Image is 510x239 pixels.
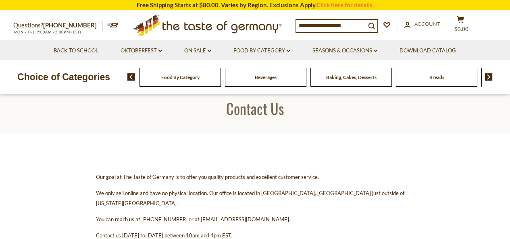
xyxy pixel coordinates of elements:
[449,16,473,36] button: $0.00
[96,216,290,222] span: You can reach us at [PHONE_NUMBER] or at [EMAIL_ADDRESS][DOMAIN_NAME].
[43,21,97,29] a: [PHONE_NUMBER]
[316,1,374,8] a: Click here for details.
[25,99,485,117] h1: Contact Us
[312,46,377,55] a: Seasons & Occasions
[404,20,440,29] a: Account
[127,73,135,81] img: previous arrow
[96,232,232,239] span: Contact us [DATE] to [DATE] between 10am and 4pm EST.
[96,190,404,206] span: We only sell online and have no physical location. Our office is located in [GEOGRAPHIC_DATA], [G...
[54,46,98,55] a: Back to School
[121,46,162,55] a: Oktoberfest
[233,46,290,55] a: Food By Category
[429,74,444,80] a: Breads
[255,74,277,80] a: Beverages
[96,174,319,180] span: Our goal at The Taste of Germany is to offer you quality products and excellent customer service.
[414,21,440,27] span: Account
[161,74,200,80] a: Food By Category
[454,26,468,32] span: $0.00
[485,73,493,81] img: next arrow
[13,20,103,31] p: Questions?
[326,74,377,80] a: Baking, Cakes, Desserts
[184,46,211,55] a: On Sale
[13,30,82,34] span: MON - FRI, 9:00AM - 5:00PM (EST)
[400,46,456,55] a: Download Catalog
